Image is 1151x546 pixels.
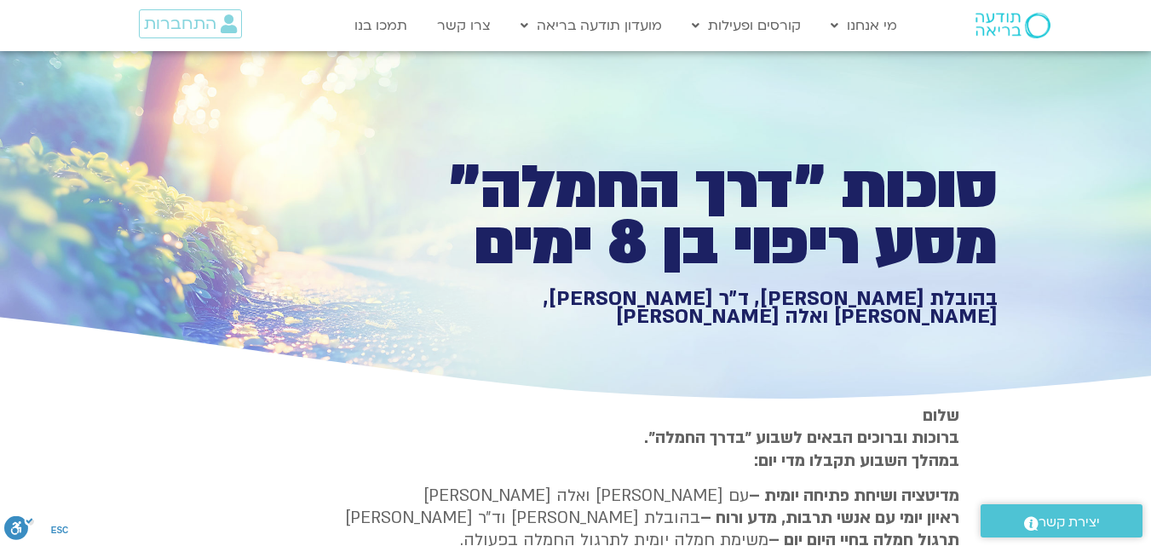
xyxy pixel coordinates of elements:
strong: שלום [923,405,959,427]
img: תודעה בריאה [975,13,1050,38]
span: יצירת קשר [1039,511,1100,534]
a: יצירת קשר [981,504,1142,537]
a: צרו קשר [429,9,499,42]
a: התחברות [139,9,242,38]
span: התחברות [144,14,216,33]
h1: בהובלת [PERSON_NAME], ד״ר [PERSON_NAME], [PERSON_NAME] ואלה [PERSON_NAME] [407,290,998,326]
a: מועדון תודעה בריאה [512,9,670,42]
b: ראיון יומי עם אנשי תרבות, מדע ורוח – [700,507,959,529]
a: קורסים ופעילות [683,9,809,42]
strong: מדיטציה ושיחת פתיחה יומית – [749,485,959,507]
a: תמכו בנו [346,9,416,42]
a: מי אנחנו [822,9,906,42]
h1: סוכות ״דרך החמלה״ מסע ריפוי בן 8 ימים [407,160,998,272]
strong: ברוכות וברוכים הבאים לשבוע ״בדרך החמלה״. במהלך השבוע תקבלו מדי יום: [644,427,959,471]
